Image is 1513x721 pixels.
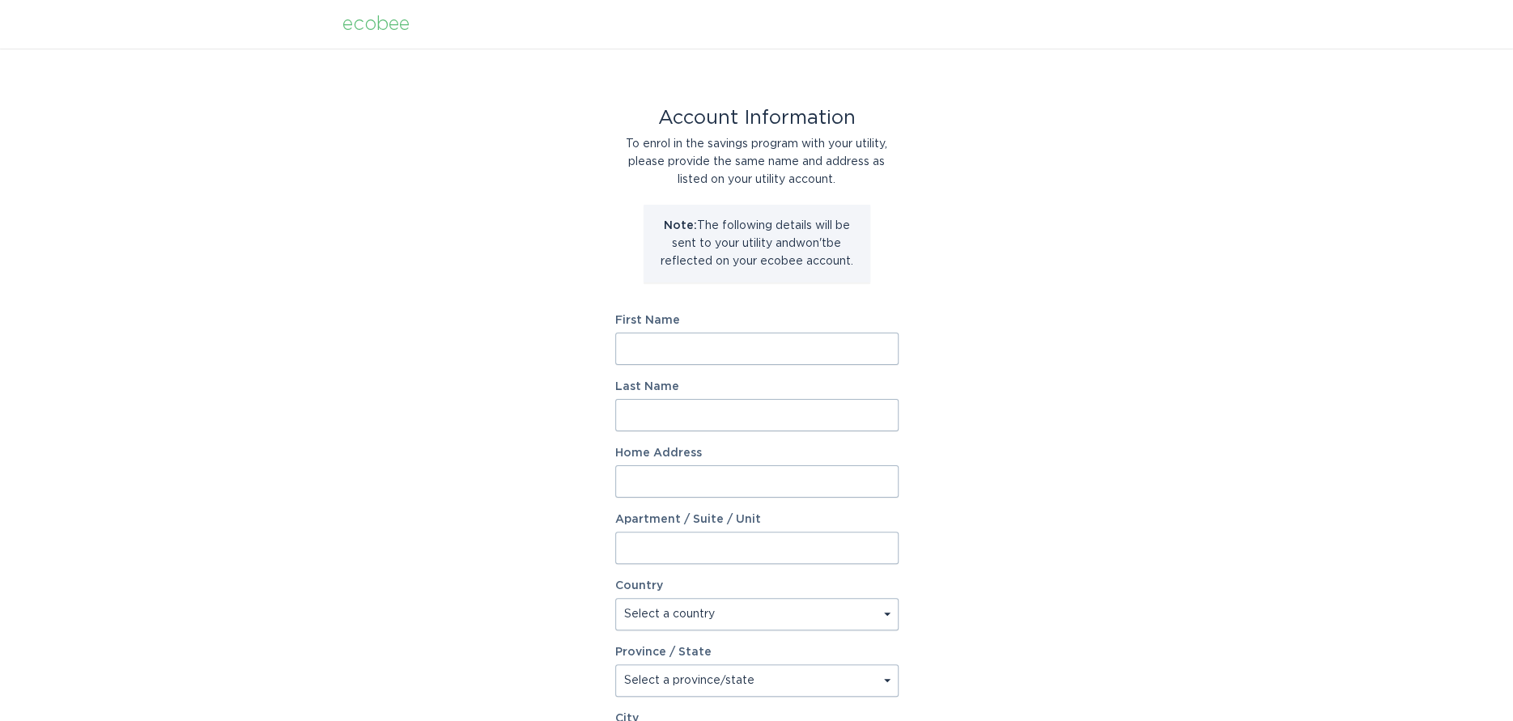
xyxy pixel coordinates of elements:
label: Country [615,580,663,592]
label: First Name [615,315,899,326]
div: ecobee [342,15,410,33]
label: Province / State [615,647,712,658]
div: Account Information [615,109,899,127]
div: To enrol in the savings program with your utility, please provide the same name and address as li... [615,135,899,189]
strong: Note: [664,220,697,231]
label: Apartment / Suite / Unit [615,514,899,525]
p: The following details will be sent to your utility and won't be reflected on your ecobee account. [656,217,858,270]
label: Last Name [615,381,899,392]
label: Home Address [615,447,899,459]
